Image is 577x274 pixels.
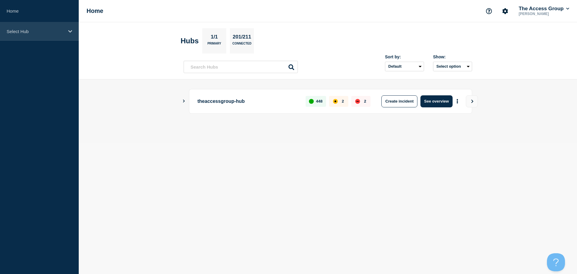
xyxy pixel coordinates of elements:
[207,42,221,48] p: Primary
[342,99,344,103] p: 2
[385,62,424,71] select: Sort by
[433,54,472,59] div: Show:
[466,95,478,107] button: View
[381,95,417,107] button: Create incident
[420,95,452,107] button: See overview
[7,29,64,34] p: Select Hub
[517,6,570,12] button: The Access Group
[181,37,199,45] h2: Hubs
[209,34,220,42] p: 1/1
[433,62,472,71] button: Select option
[197,95,299,107] p: theaccessgroup-hub
[364,99,366,103] p: 2
[385,54,424,59] div: Sort by:
[499,5,511,17] button: Account settings
[230,34,253,42] p: 201/211
[182,99,185,103] button: Show Connected Hubs
[547,253,565,271] iframe: Help Scout Beacon - Open
[355,99,360,104] div: down
[184,61,298,73] input: Search Hubs
[483,5,495,17] button: Support
[232,42,251,48] p: Connected
[453,96,461,107] button: More actions
[87,8,103,14] h1: Home
[333,99,338,104] div: affected
[316,99,323,103] p: 448
[517,12,570,16] p: [PERSON_NAME]
[309,99,314,104] div: up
